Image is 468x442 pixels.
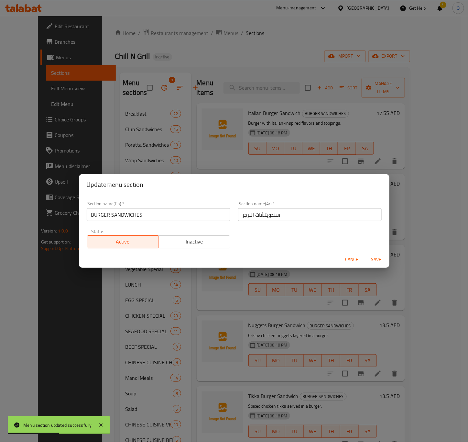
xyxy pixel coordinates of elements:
button: Active [87,235,159,248]
div: Menu section updated successfully [23,422,92,429]
span: Cancel [345,255,361,264]
span: Save [369,255,384,264]
button: Inactive [158,235,230,248]
h2: Update menu section [87,179,382,190]
input: Please enter section name(ar) [238,208,382,221]
input: Please enter section name(en) [87,208,230,221]
span: Inactive [161,237,228,246]
button: Save [366,254,387,266]
button: Cancel [343,254,364,266]
span: Active [90,237,156,246]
